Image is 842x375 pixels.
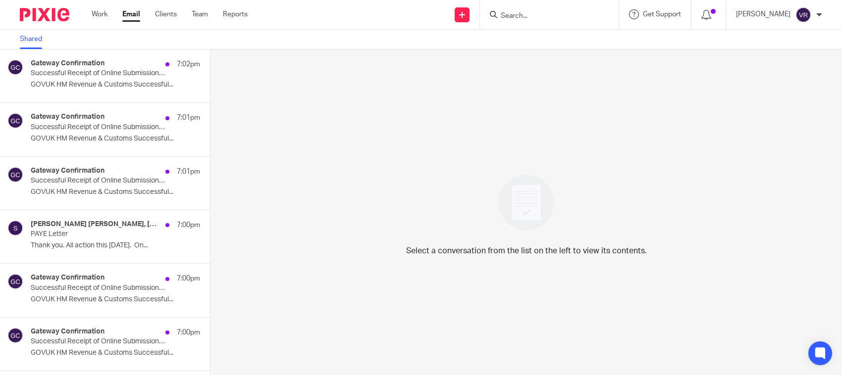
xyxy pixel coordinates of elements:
[500,12,589,21] input: Search
[177,113,200,123] p: 7:01pm
[177,59,200,69] p: 7:02pm
[177,220,200,230] p: 7:00pm
[795,7,811,23] img: svg%3E
[31,230,166,238] p: PAYE Letter
[31,81,200,89] p: GOVUK HM Revenue & Customs Successful...
[31,113,105,121] h4: Gateway Confirmation
[31,337,166,346] p: Successful Receipt of Online Submission for Reference 120/HE89276
[31,349,200,357] p: GOVUK HM Revenue & Customs Successful...
[31,328,105,336] h4: Gateway Confirmation
[31,123,166,132] p: Successful Receipt of Online Submission for Reference 120/RE88428
[31,188,200,196] p: GOVUK HM Revenue & Customs Successful...
[31,295,200,304] p: GOVUK HM Revenue & Customs Successful...
[92,9,107,19] a: Work
[177,328,200,337] p: 7:00pm
[31,241,200,250] p: Thank you. All action this [DATE]. On...
[155,9,177,19] a: Clients
[643,11,681,18] span: Get Support
[122,9,140,19] a: Email
[31,274,105,282] h4: Gateway Confirmation
[177,167,200,177] p: 7:01pm
[31,59,105,68] h4: Gateway Confirmation
[7,113,23,129] img: svg%3E
[7,59,23,75] img: svg%3E
[177,274,200,283] p: 7:00pm
[20,30,50,49] a: Shared
[20,8,69,21] img: Pixie
[7,220,23,236] img: svg%3E
[192,9,208,19] a: Team
[406,245,647,257] p: Select a conversation from the list on the left to view its contents.
[31,284,166,292] p: Successful Receipt of Online Submission for Reference 475/JB47105
[736,9,790,19] p: [PERSON_NAME]
[31,69,166,78] p: Successful Receipt of Online Submission for Reference 120/NF00871
[31,167,105,175] h4: Gateway Confirmation
[7,274,23,289] img: svg%3E
[31,220,160,229] h4: [PERSON_NAME] [PERSON_NAME], [GEOGRAPHIC_DATA]
[7,167,23,183] img: svg%3E
[7,328,23,343] img: svg%3E
[492,168,561,237] img: image
[31,177,166,185] p: Successful Receipt of Online Submission for Reference 120/LE90037
[31,135,200,143] p: GOVUK HM Revenue & Customs Successful...
[223,9,248,19] a: Reports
